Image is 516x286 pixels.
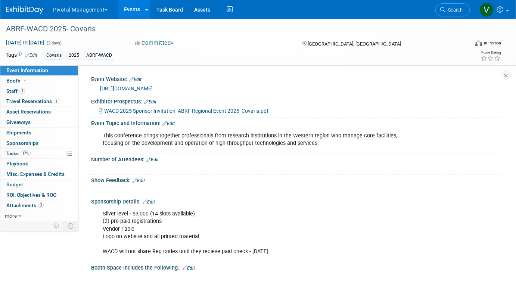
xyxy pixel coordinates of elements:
div: Sponsorship Details: [91,196,501,206]
a: Sponsorships [0,138,78,148]
a: ROI, Objectives & ROO [0,190,78,200]
a: Booth [0,76,78,86]
a: Search [435,3,470,16]
td: Personalize Event Tab Strip [50,221,63,231]
div: ABRF-WACD [84,52,114,59]
span: more [5,213,17,219]
a: Misc. Expenses & Credits [0,169,78,179]
span: Asset Reservations [6,109,51,115]
a: Shipments [0,128,78,138]
a: Edit [146,157,159,162]
span: 3 [38,202,44,208]
a: Travel Reservations1 [0,96,78,106]
a: Edit [183,265,195,271]
a: Attachments3 [0,200,78,211]
span: Giveaways [6,119,31,125]
span: Misc. Expenses & Credits [6,171,65,177]
a: WACD 2025 Sponsor Invitation_ABRF Regional Event 2025_Covaris.pdf [99,108,268,114]
span: [GEOGRAPHIC_DATA], [GEOGRAPHIC_DATA] [308,41,401,47]
a: Event Information [0,65,78,75]
span: ROI, Objectives & ROO [6,192,56,198]
span: Shipments [6,130,31,136]
a: Asset Reservations [0,107,78,117]
div: Booth Space Includes the Following:: [91,262,501,272]
span: [DATE] [DATE] [6,39,45,46]
button: Committed [132,39,177,47]
a: Edit [143,199,155,205]
a: Giveaways [0,117,78,127]
div: Event Format [428,39,501,50]
div: Event Rating [481,51,501,55]
a: Edit [133,178,145,183]
td: Toggle Event Tabs [63,221,78,231]
a: Edit [144,99,156,105]
span: to [22,40,29,46]
div: Event Topic and Information: [91,118,501,127]
span: Attachments [6,202,44,208]
div: Silver level - $3,000 (14 slots available) (2) pre-paid registrations Vendor Table Logo on websit... [97,206,422,259]
span: Search [445,7,463,13]
span: Playbook [6,161,28,167]
span: Tasks [6,150,31,156]
a: Staff1 [0,86,78,96]
span: 1 [19,88,25,94]
div: Show Feedback: [91,175,501,184]
a: Budget [0,180,78,190]
div: Event Website: [91,74,501,83]
a: Edit [25,53,37,58]
span: WACD 2025 Sponsor Invitation_ABRF Regional Event 2025_Covaris.pdf [104,108,268,114]
span: 17% [21,150,31,156]
a: Tasks17% [0,149,78,159]
div: In-Person [484,40,501,46]
a: [URL][DOMAIN_NAME] [100,86,153,91]
span: Booth [6,78,29,84]
img: Valerie Weld [479,3,494,17]
span: (2 days) [46,41,62,46]
td: Tags [6,51,37,60]
span: Travel Reservations [6,98,59,104]
a: Edit [162,121,175,126]
img: ExhibitDay [6,6,43,14]
span: Staff [6,88,25,94]
span: 1 [54,99,59,104]
div: 2025 [66,52,81,59]
a: Playbook [0,159,78,169]
span: Event Information [6,67,48,73]
div: Number of Attendees: [91,154,501,164]
div: Exhibitor Prospectus: [91,96,501,106]
span: Sponsorships [6,140,38,146]
a: more [0,211,78,221]
div: ABRF-WACD 2025- Covaris [3,22,459,36]
span: Budget [6,181,23,187]
img: Format-Inperson.png [475,40,482,46]
div: This conference brings together professionals from research institutions in the Western region wh... [97,128,422,151]
i: Booth reservation complete [24,78,28,83]
a: Edit [129,77,142,82]
div: Covaris [44,52,64,59]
